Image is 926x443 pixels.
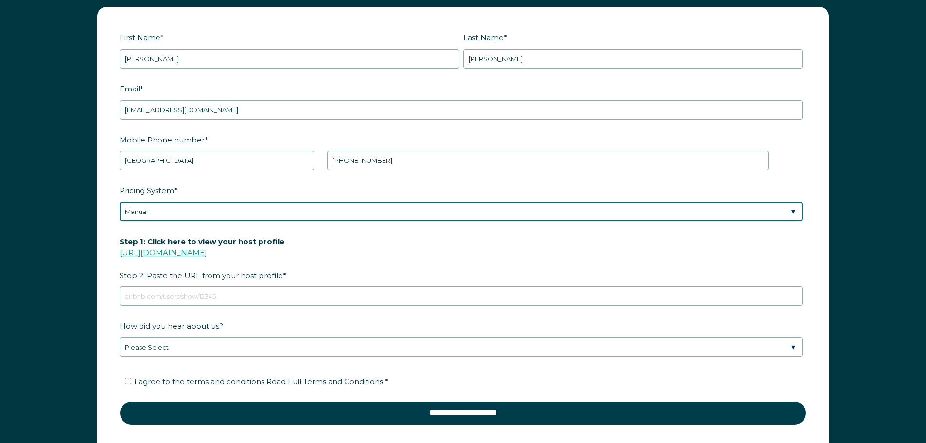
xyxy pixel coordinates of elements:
[120,81,140,96] span: Email
[125,378,131,384] input: I agree to the terms and conditions Read Full Terms and Conditions *
[120,132,205,147] span: Mobile Phone number
[134,377,388,386] span: I agree to the terms and conditions
[120,234,284,283] span: Step 2: Paste the URL from your host profile
[120,319,223,334] span: How did you hear about us?
[120,30,160,45] span: First Name
[266,377,383,386] span: Read Full Terms and Conditions
[120,234,284,249] span: Step 1: Click here to view your host profile
[120,248,207,257] a: [URL][DOMAIN_NAME]
[120,183,174,198] span: Pricing System
[120,286,803,306] input: airbnb.com/users/show/12345
[463,30,504,45] span: Last Name
[264,377,385,386] a: Read Full Terms and Conditions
